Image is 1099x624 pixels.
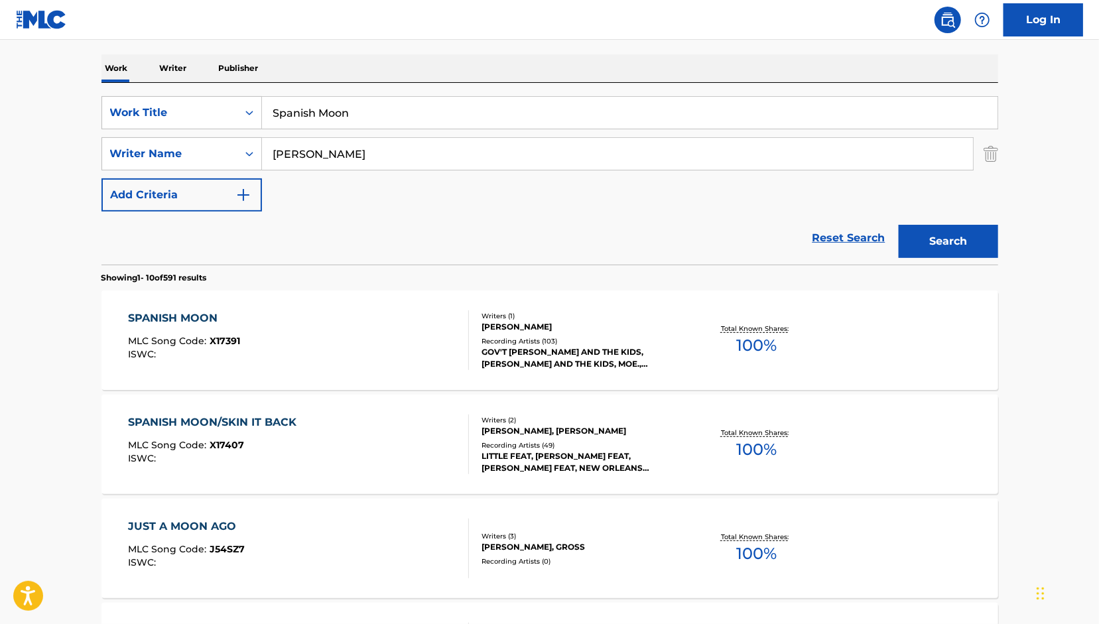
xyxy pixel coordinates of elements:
[482,415,682,425] div: Writers ( 2 )
[210,439,244,451] span: X17407
[899,225,998,258] button: Search
[128,335,210,347] span: MLC Song Code :
[128,414,303,430] div: SPANISH MOON/SKIN IT BACK
[736,334,777,357] span: 100 %
[482,531,682,541] div: Writers ( 3 )
[940,12,956,28] img: search
[110,105,229,121] div: Work Title
[482,311,682,321] div: Writers ( 1 )
[101,395,998,494] a: SPANISH MOON/SKIN IT BACKMLC Song Code:X17407ISWC:Writers (2)[PERSON_NAME], [PERSON_NAME]Recordin...
[1003,3,1083,36] a: Log In
[101,272,207,284] p: Showing 1 - 10 of 591 results
[128,348,159,360] span: ISWC :
[128,519,245,534] div: JUST A MOON AGO
[1033,560,1099,624] iframe: Chat Widget
[110,146,229,162] div: Writer Name
[482,425,682,437] div: [PERSON_NAME], [PERSON_NAME]
[128,310,240,326] div: SPANISH MOON
[101,290,998,390] a: SPANISH MOONMLC Song Code:X17391ISWC:Writers (1)[PERSON_NAME]Recording Artists (103)GOV'T [PERSON...
[482,346,682,370] div: GOV'T [PERSON_NAME] AND THE KIDS, [PERSON_NAME] AND THE KIDS, MOE., [PERSON_NAME]
[210,335,240,347] span: X17391
[721,428,792,438] p: Total Known Shares:
[935,7,961,33] a: Public Search
[235,187,251,203] img: 9d2ae6d4665cec9f34b9.svg
[101,499,998,598] a: JUST A MOON AGOMLC Song Code:J54SZ7ISWC:Writers (3)[PERSON_NAME], GROSSRecording Artists (0)Total...
[736,438,777,462] span: 100 %
[736,542,777,566] span: 100 %
[16,10,67,29] img: MLC Logo
[806,223,892,253] a: Reset Search
[482,440,682,450] div: Recording Artists ( 49 )
[101,54,132,82] p: Work
[482,321,682,333] div: [PERSON_NAME]
[482,541,682,553] div: [PERSON_NAME], GROSS
[210,543,245,555] span: J54SZ7
[101,178,262,212] button: Add Criteria
[721,532,792,542] p: Total Known Shares:
[482,556,682,566] div: Recording Artists ( 0 )
[128,452,159,464] span: ISWC :
[482,450,682,474] div: LITTLE FEAT, [PERSON_NAME] FEAT, [PERSON_NAME] FEAT, NEW ORLEANS SUSPECTS, [PERSON_NAME] FEAT
[984,137,998,170] img: Delete Criterion
[156,54,191,82] p: Writer
[128,543,210,555] span: MLC Song Code :
[974,12,990,28] img: help
[101,96,998,265] form: Search Form
[215,54,263,82] p: Publisher
[128,556,159,568] span: ISWC :
[482,336,682,346] div: Recording Artists ( 103 )
[128,439,210,451] span: MLC Song Code :
[969,7,996,33] div: Help
[1037,574,1045,613] div: Drag
[721,324,792,334] p: Total Known Shares:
